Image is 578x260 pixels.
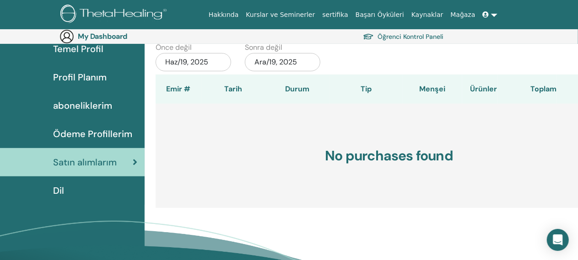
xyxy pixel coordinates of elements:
th: Durum [265,74,330,104]
a: Mağaza [447,6,479,23]
span: aboneliklerim [53,99,112,112]
a: Başarı Öyküleri [352,6,408,23]
label: Sonra değil [245,42,282,53]
h3: My Dashboard [78,32,169,41]
span: Ödeme Profillerim [53,127,132,141]
a: sertifika [319,6,351,23]
th: Tip [330,74,403,104]
div: Ara/19, 2025 [245,53,320,71]
label: Önce değil [156,42,192,53]
img: graduation-cap.svg [363,33,374,41]
span: Dil [53,184,64,197]
a: Kurslar ve Seminerler [242,6,319,23]
span: Temel Profil [53,42,103,56]
div: Open Intercom Messenger [547,229,569,251]
th: Menşei [403,74,462,104]
span: Profil Planım [53,70,107,84]
span: Satın alımlarım [53,155,117,169]
div: Toplam [497,84,557,95]
th: Tarih [201,74,265,104]
th: Ürünler [462,74,497,104]
img: generic-user-icon.jpg [59,29,74,44]
th: Emir # [156,74,201,104]
a: Öğrenci Kontrol Paneli [363,30,443,43]
img: logo.png [60,5,170,25]
div: Haz/19, 2025 [156,53,231,71]
a: Kaynaklar [408,6,447,23]
a: Hakkında [205,6,243,23]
